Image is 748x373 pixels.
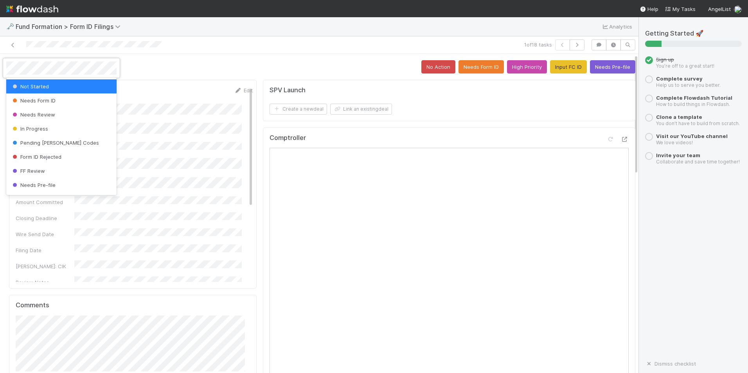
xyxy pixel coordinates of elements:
span: FF Review [11,168,45,174]
span: Needs Form ID [11,97,56,104]
span: Needs Pre-file [11,182,56,188]
span: Needs Review [11,111,55,118]
span: Form ID Rejected [11,154,61,160]
span: In Progress [11,126,48,132]
span: Not Started [11,83,49,90]
span: Pending [PERSON_NAME] Codes [11,140,99,146]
